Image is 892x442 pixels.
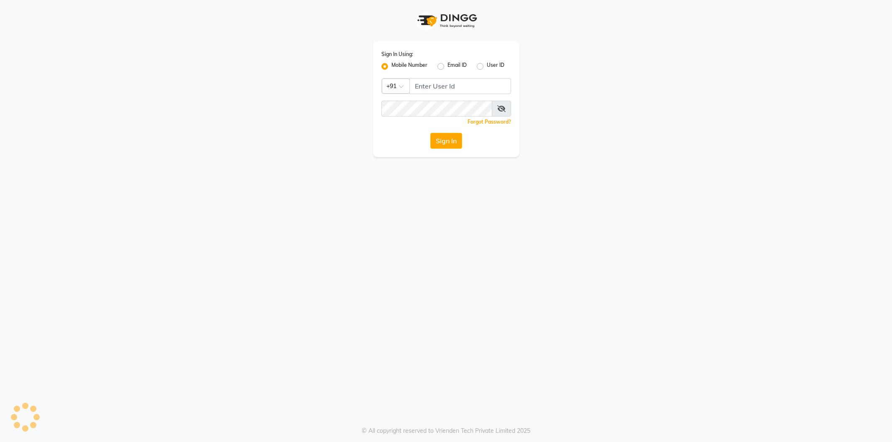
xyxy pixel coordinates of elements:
label: Email ID [447,61,467,71]
input: Username [381,101,492,117]
button: Sign In [430,133,462,149]
img: logo1.svg [413,8,480,33]
input: Username [409,78,511,94]
label: Mobile Number [391,61,427,71]
a: Forgot Password? [468,119,511,125]
label: Sign In Using: [381,51,413,58]
label: User ID [487,61,504,71]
